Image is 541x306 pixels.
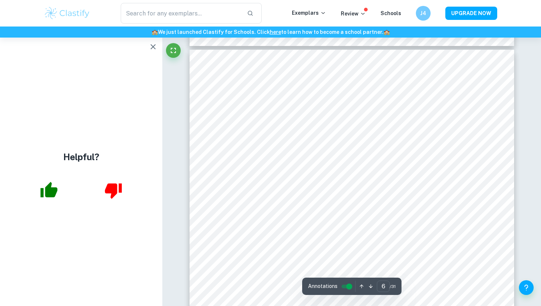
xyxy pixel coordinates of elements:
h6: J4 [419,9,428,17]
span: 🏫 [152,29,158,35]
button: UPGRADE NOW [445,7,497,20]
input: Search for any exemplars... [121,3,241,24]
h4: Helpful? [63,150,99,163]
p: Review [341,10,366,18]
span: 🏫 [383,29,390,35]
a: here [270,29,281,35]
button: Help and Feedback [519,280,534,295]
img: Clastify logo [44,6,91,21]
p: Exemplars [292,9,326,17]
span: Annotations [308,282,337,290]
a: Schools [381,10,401,16]
button: J4 [416,6,431,21]
h6: We just launched Clastify for Schools. Click to learn how to become a school partner. [1,28,540,36]
span: / 31 [390,283,396,290]
button: Fullscreen [166,43,181,58]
